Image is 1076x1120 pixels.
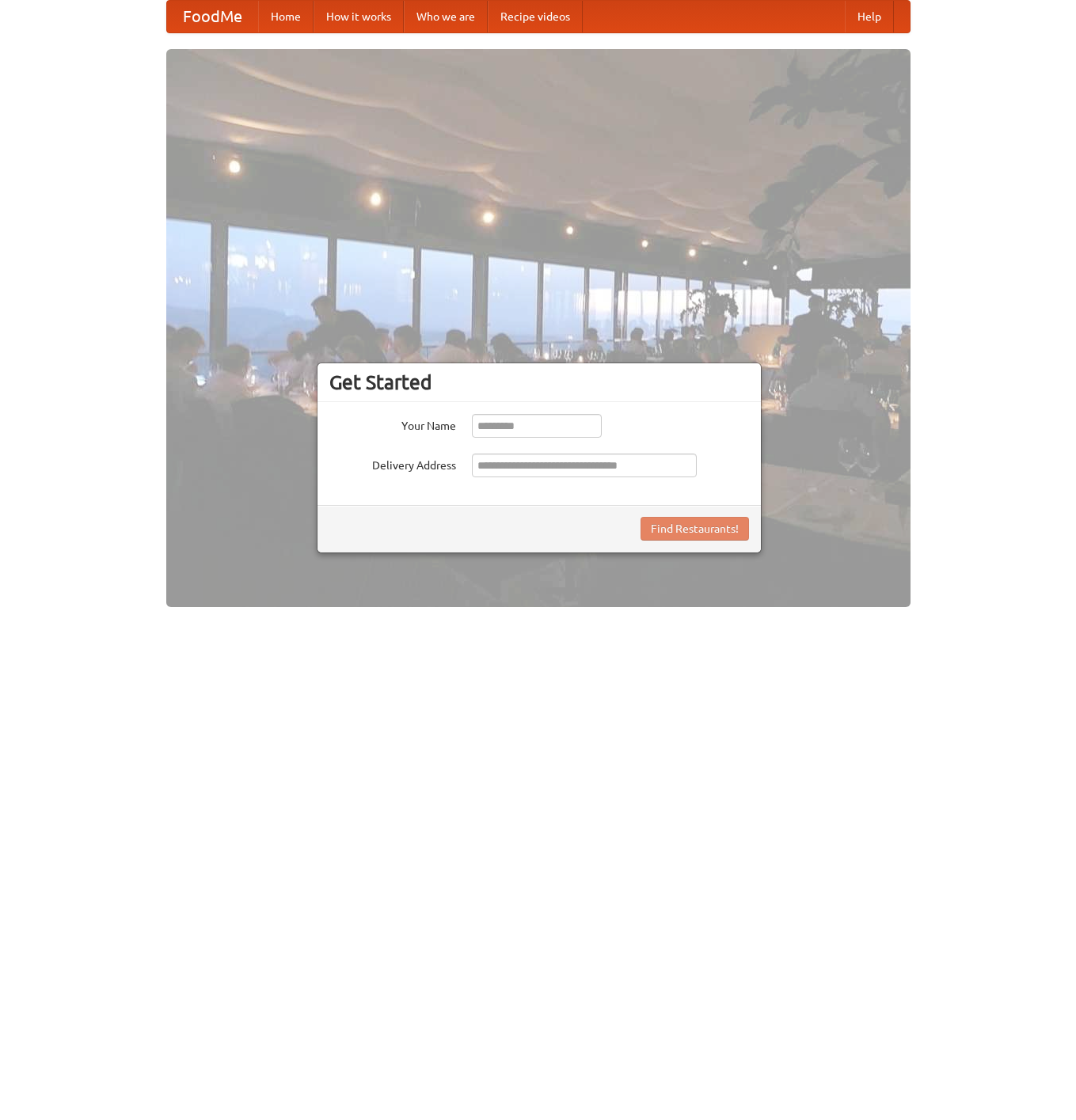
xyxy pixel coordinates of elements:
[314,1,404,32] a: How it works
[641,517,749,541] button: Find Restaurants!
[488,1,583,32] a: Recipe videos
[404,1,488,32] a: Who we are
[329,454,456,473] label: Delivery Address
[329,370,749,394] h3: Get Started
[167,1,258,32] a: FoodMe
[329,414,456,434] label: Your Name
[258,1,314,32] a: Home
[845,1,894,32] a: Help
